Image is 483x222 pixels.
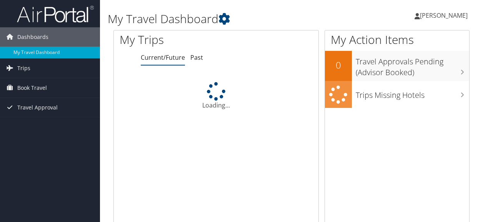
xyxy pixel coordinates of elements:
h1: My Trips [120,32,227,48]
a: [PERSON_NAME] [415,4,475,27]
h3: Trips Missing Hotels [356,86,469,101]
img: airportal-logo.png [17,5,94,23]
div: Loading... [114,82,318,110]
a: Current/Future [141,53,185,62]
h1: My Action Items [325,32,469,48]
a: Past [190,53,203,62]
h1: My Travel Dashboard [108,11,353,27]
a: Trips Missing Hotels [325,81,469,108]
span: Travel Approval [17,98,58,117]
h3: Travel Approvals Pending (Advisor Booked) [356,52,469,78]
span: [PERSON_NAME] [420,11,468,20]
h2: 0 [325,59,352,72]
span: Dashboards [17,27,48,47]
span: Trips [17,59,30,78]
a: 0Travel Approvals Pending (Advisor Booked) [325,51,469,81]
span: Book Travel [17,78,47,98]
